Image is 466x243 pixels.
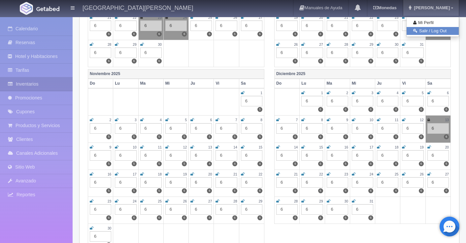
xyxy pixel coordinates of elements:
[216,177,237,188] div: 6
[425,79,450,88] th: Sa
[106,59,111,64] label: 6
[140,123,162,134] div: 6
[402,177,423,188] div: 6
[293,32,298,37] label: 6
[232,215,237,220] label: 6
[90,177,111,188] div: 6
[368,215,373,220] label: 6
[301,123,323,134] div: 6
[207,161,212,166] label: 4
[377,20,398,31] div: 6
[346,118,348,122] small: 9
[352,20,373,31] div: 6
[294,43,298,46] small: 26
[343,59,348,64] label: 6
[370,173,373,176] small: 24
[368,134,373,139] label: 6
[233,16,237,19] small: 26
[207,32,212,37] label: 6
[319,16,323,19] small: 20
[294,200,298,203] small: 28
[115,177,136,188] div: 6
[377,150,398,161] div: 6
[115,204,136,215] div: 6
[294,173,298,176] small: 21
[160,118,162,122] small: 4
[301,96,323,106] div: 6
[190,177,212,188] div: 6
[165,123,187,134] div: 6
[259,146,262,149] small: 15
[371,91,373,95] small: 3
[182,215,187,220] label: 6
[90,20,111,31] div: 6
[370,200,373,203] small: 31
[402,150,423,161] div: 6
[352,47,373,58] div: 6
[393,161,398,166] label: 6
[165,150,187,161] div: 6
[301,177,323,188] div: 6
[419,59,424,64] label: 5
[133,173,136,176] small: 17
[325,79,350,88] th: Ma
[343,32,348,37] label: 6
[132,59,137,64] label: 6
[257,188,262,193] label: 6
[182,32,187,37] label: 6
[319,43,323,46] small: 27
[140,20,162,31] div: 6
[395,43,398,46] small: 30
[190,150,212,161] div: 6
[293,161,298,166] label: 6
[108,43,111,46] small: 28
[327,96,348,106] div: 6
[327,177,348,188] div: 6
[276,177,298,188] div: 6
[108,173,111,176] small: 16
[327,204,348,215] div: 6
[343,188,348,193] label: 6
[301,47,323,58] div: 6
[370,43,373,46] small: 29
[370,146,373,149] small: 17
[190,204,212,215] div: 6
[190,20,212,31] div: 6
[377,47,398,58] div: 6
[276,150,298,161] div: 6
[419,107,424,112] label: 6
[190,123,212,134] div: 6
[90,47,111,58] div: 6
[319,146,323,149] small: 15
[276,20,298,31] div: 6
[375,79,400,88] th: Ju
[321,118,323,122] small: 8
[343,215,348,220] label: 6
[427,123,449,134] div: 6
[402,123,423,134] div: 6
[232,161,237,166] label: 4
[319,173,323,176] small: 22
[241,204,262,215] div: 6
[140,204,162,215] div: 6
[422,91,424,95] small: 5
[407,27,459,35] a: Salir / Log Out
[140,150,162,161] div: 6
[115,150,136,161] div: 6
[343,134,348,139] label: 6
[377,96,398,106] div: 6
[241,150,262,161] div: 6
[445,146,449,149] small: 20
[419,188,424,193] label: 6
[400,79,425,88] th: Vi
[133,200,136,203] small: 24
[318,107,323,112] label: 6
[444,134,449,139] label: 6
[158,173,162,176] small: 18
[321,91,323,95] small: 1
[210,118,212,122] small: 6
[140,177,162,188] div: 6
[157,32,162,37] label: 6
[138,79,163,88] th: Ma
[257,161,262,166] label: 4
